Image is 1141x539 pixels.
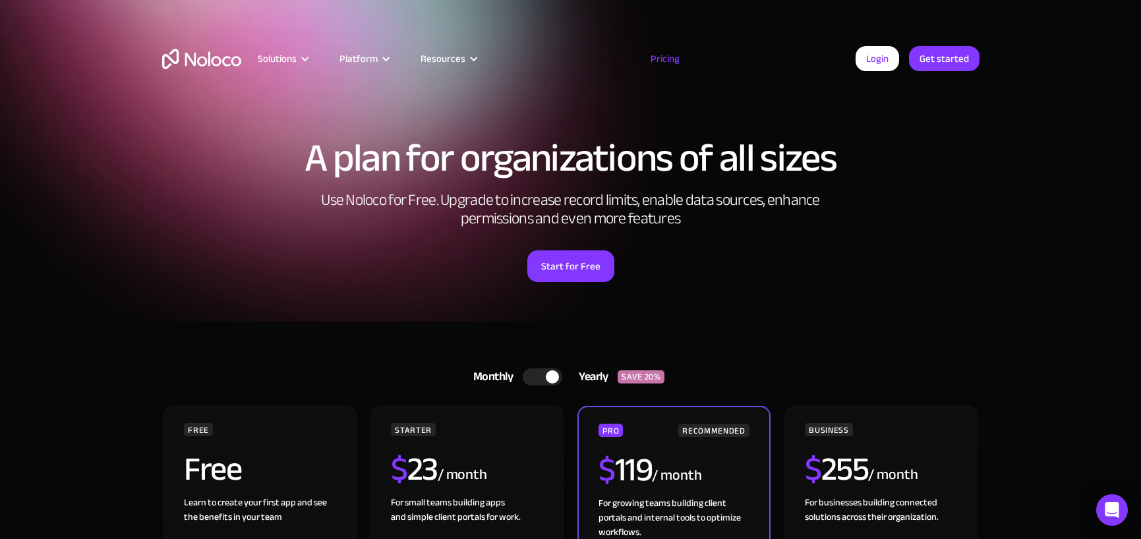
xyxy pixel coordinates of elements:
[307,191,834,228] h2: Use Noloco for Free. Upgrade to increase record limits, enable data sources, enhance permissions ...
[599,453,652,486] h2: 119
[258,50,297,67] div: Solutions
[323,50,404,67] div: Platform
[805,423,852,436] div: BUSINESS
[391,423,435,436] div: STARTER
[391,438,407,500] span: $
[241,50,323,67] div: Solutions
[184,453,241,486] h2: Free
[868,465,918,486] div: / month
[391,453,438,486] h2: 23
[652,465,701,486] div: / month
[457,367,523,387] div: Monthly
[909,46,980,71] a: Get started
[527,250,614,282] a: Start for Free
[599,439,615,501] span: $
[562,367,618,387] div: Yearly
[162,138,980,178] h1: A plan for organizations of all sizes
[805,438,821,500] span: $
[634,50,696,67] a: Pricing
[404,50,492,67] div: Resources
[856,46,899,71] a: Login
[618,370,664,383] div: SAVE 20%
[1096,494,1128,526] div: Open Intercom Messenger
[599,424,623,437] div: PRO
[805,453,868,486] h2: 255
[438,465,487,486] div: / month
[339,50,378,67] div: Platform
[421,50,465,67] div: Resources
[678,424,749,437] div: RECOMMENDED
[162,49,241,69] a: home
[184,423,213,436] div: FREE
